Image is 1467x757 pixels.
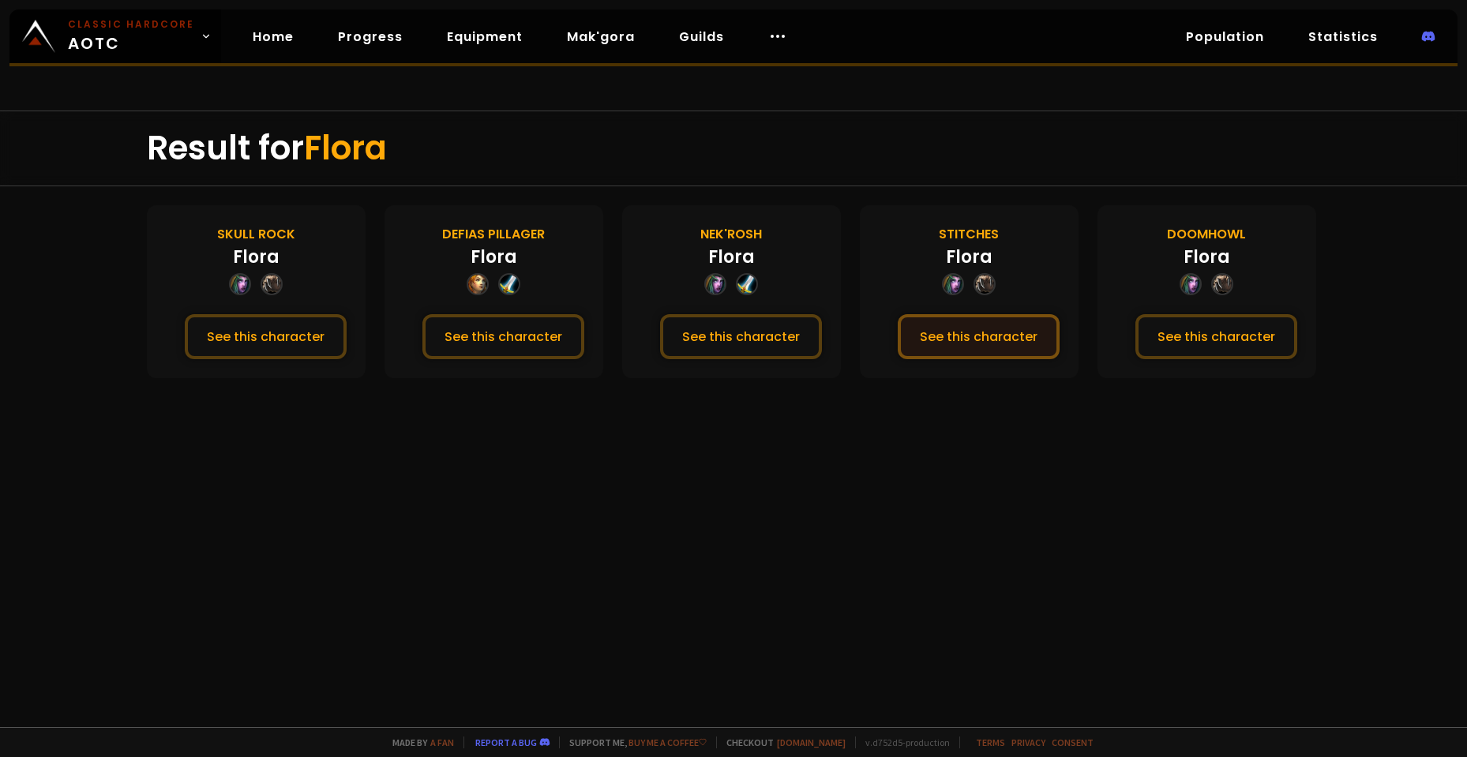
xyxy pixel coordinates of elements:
[666,21,737,53] a: Guilds
[1167,224,1246,244] div: Doomhowl
[325,21,415,53] a: Progress
[628,736,707,748] a: Buy me a coffee
[708,244,755,270] div: Flora
[1011,736,1045,748] a: Privacy
[471,244,517,270] div: Flora
[233,244,280,270] div: Flora
[9,9,221,63] a: Classic HardcoreAOTC
[946,244,992,270] div: Flora
[68,17,194,32] small: Classic Hardcore
[1052,736,1094,748] a: Consent
[660,314,822,359] button: See this character
[68,17,194,55] span: AOTC
[898,314,1060,359] button: See this character
[939,224,999,244] div: Stitches
[1173,21,1277,53] a: Population
[240,21,306,53] a: Home
[304,125,387,171] span: Flora
[475,736,537,748] a: Report a bug
[147,111,1320,186] div: Result for
[559,736,707,748] span: Support me,
[716,736,846,748] span: Checkout
[442,224,545,244] div: Defias Pillager
[976,736,1005,748] a: Terms
[422,314,584,359] button: See this character
[185,314,347,359] button: See this character
[430,736,454,748] a: a fan
[383,736,454,748] span: Made by
[855,736,950,748] span: v. d752d5 - production
[700,224,762,244] div: Nek'Rosh
[1135,314,1297,359] button: See this character
[1296,21,1390,53] a: Statistics
[554,21,647,53] a: Mak'gora
[1184,244,1230,270] div: Flora
[217,224,295,244] div: Skull Rock
[777,736,846,748] a: [DOMAIN_NAME]
[434,21,535,53] a: Equipment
